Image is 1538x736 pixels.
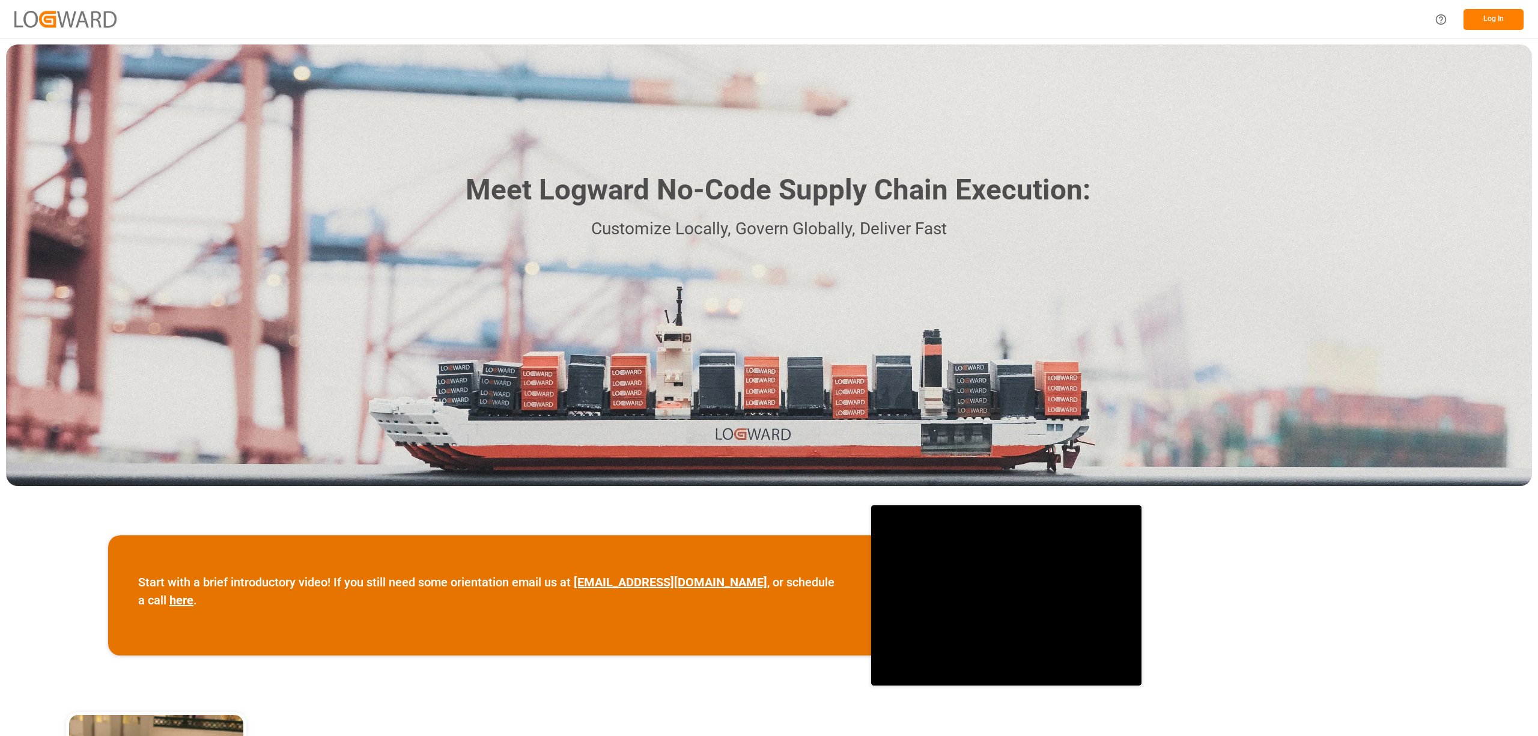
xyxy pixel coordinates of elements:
button: Log In [1464,9,1524,30]
a: here [169,593,193,607]
a: [EMAIL_ADDRESS][DOMAIN_NAME] [574,575,767,589]
p: Start with a brief introductory video! If you still need some orientation email us at , or schedu... [138,573,841,609]
h1: Meet Logward No-Code Supply Chain Execution: [466,169,1090,211]
img: Logward_new_orange.png [14,11,117,27]
button: Help Center [1427,6,1454,33]
p: Customize Locally, Govern Globally, Deliver Fast [448,216,1090,243]
iframe: video [871,505,1141,686]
